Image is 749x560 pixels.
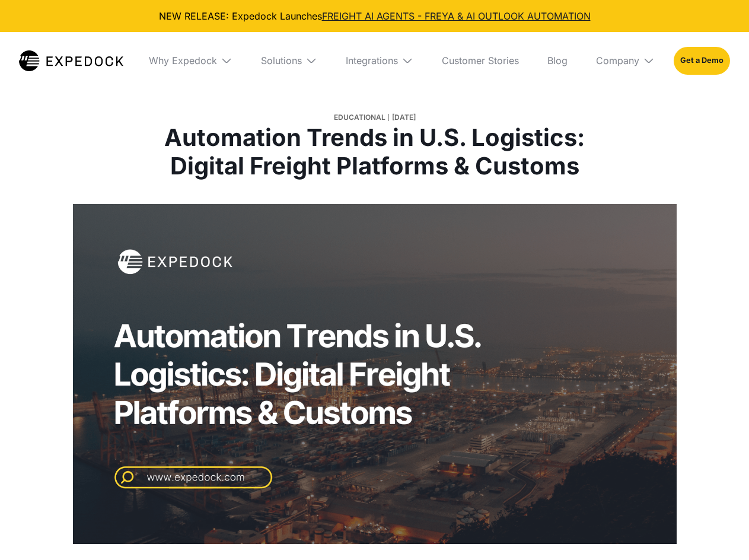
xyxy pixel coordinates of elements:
div: [DATE] [392,112,416,123]
div: Integrations [346,55,398,66]
div: Educational [334,112,385,123]
a: FREIGHT AI AGENTS - FREYA & AI OUTLOOK AUTOMATION [322,10,591,22]
div: Solutions [261,55,302,66]
a: Blog [538,32,577,89]
div: Company [587,32,664,89]
div: NEW RELEASE: Expedock Launches [9,9,740,23]
a: Customer Stories [432,32,528,89]
div: Solutions [251,32,327,89]
div: Company [596,55,639,66]
div: Integrations [336,32,423,89]
a: Get a Demo [674,47,730,74]
div: Why Expedock [149,55,217,66]
div: Why Expedock [139,32,242,89]
h1: Automation Trends in U.S. Logistics: Digital Freight Platforms & Customs [155,123,595,180]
